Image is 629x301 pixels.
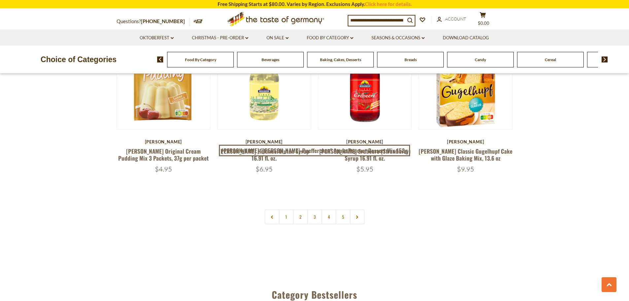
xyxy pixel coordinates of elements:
[266,34,289,42] a: On Sale
[140,34,174,42] a: Oktoberfest
[320,57,361,62] a: Baking, Cakes, Desserts
[371,34,425,42] a: Seasons & Occasions
[293,209,308,224] a: 2
[318,36,412,129] img: Muehlhauser Erdbeere (Strawberry) Syrup 16.91 fl. oz.
[279,209,294,224] a: 1
[473,12,493,28] button: $0.00
[117,36,210,129] img: Dr. Oetker Original Cream Pudding Mix 3 Packets, 37g per packet
[475,57,486,62] a: Candy
[192,34,248,42] a: Christmas - PRE-ORDER
[219,145,410,157] a: [PERSON_NAME] "[PERSON_NAME]-Puefferchen" Apple Popover Dessert Mix 152g
[117,139,211,144] div: [PERSON_NAME]
[478,20,489,26] span: $0.00
[307,34,353,42] a: Food By Category
[256,165,273,173] span: $6.95
[185,57,216,62] a: Food By Category
[118,147,209,162] a: [PERSON_NAME] Original Cream Pudding Mix 3 Packets, 37g per packet
[217,139,311,144] div: [PERSON_NAME]
[365,1,412,7] a: Click here for details.
[117,17,190,26] p: Questions?
[419,139,513,144] div: [PERSON_NAME]
[437,16,466,23] a: Account
[318,139,412,144] div: [PERSON_NAME]
[335,209,350,224] a: 5
[443,34,489,42] a: Download Catalog
[445,16,466,21] span: Account
[419,36,512,129] img: Dr. Oetker Classic Gugelhupf Cake with Glaze Baking Mix, 13.6 oz
[602,56,608,62] img: next arrow
[457,165,474,173] span: $9.95
[307,209,322,224] a: 3
[404,57,417,62] a: Breads
[262,57,279,62] a: Beverages
[155,165,172,173] span: $4.95
[356,165,373,173] span: $5.95
[545,57,556,62] a: Cereal
[218,36,311,129] img: Muehlhauser Holunderbluten Syrup 16.91 fl. oz.
[141,18,185,24] a: [PHONE_NUMBER]
[157,56,163,62] img: previous arrow
[419,147,512,162] a: [PERSON_NAME] Classic Gugelhupf Cake with Glaze Baking Mix, 13.6 oz
[321,209,336,224] a: 4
